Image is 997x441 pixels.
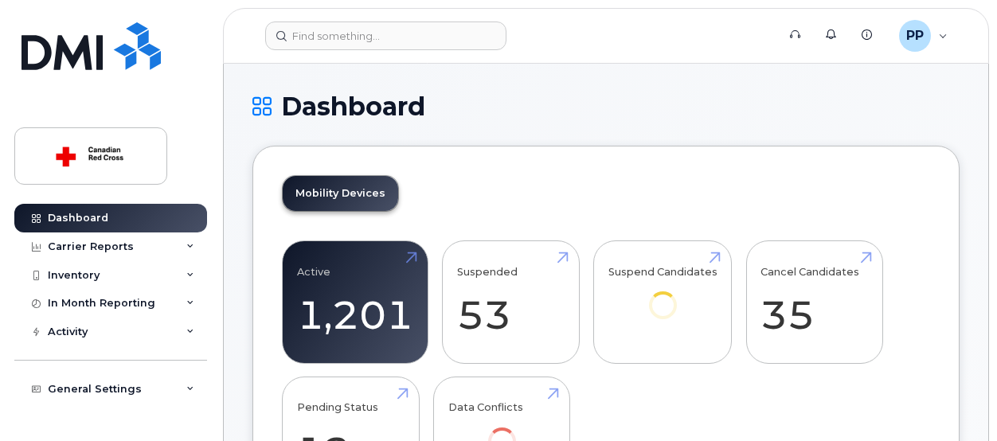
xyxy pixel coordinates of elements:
[608,250,717,341] a: Suspend Candidates
[457,250,565,355] a: Suspended 53
[297,250,413,355] a: Active 1,201
[760,250,868,355] a: Cancel Candidates 35
[283,176,398,211] a: Mobility Devices
[252,92,960,120] h1: Dashboard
